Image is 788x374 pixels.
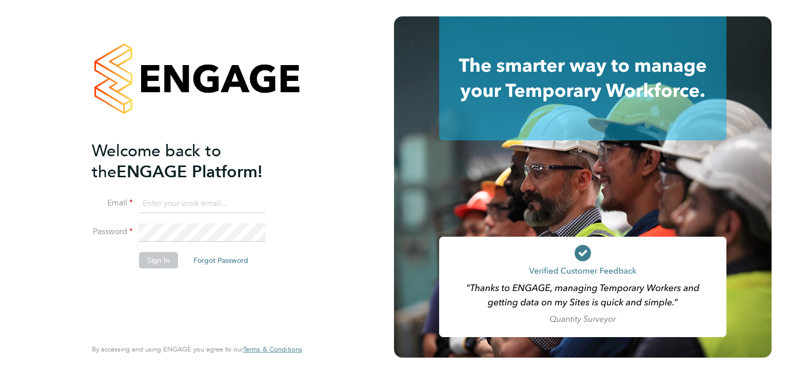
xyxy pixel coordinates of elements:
a: Terms & Conditions [243,345,302,354]
span: Terms & Conditions [243,345,302,354]
span: By accessing and using ENGAGE you agree to our [92,345,302,354]
span: Welcome back to the [92,141,221,182]
input: Enter your work email... [139,195,266,213]
label: Email [92,198,133,209]
button: Sign In [139,252,178,268]
button: Forgot Password [185,252,257,268]
h2: ENGAGE Platform! [92,140,292,182]
label: Password [92,226,133,237]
